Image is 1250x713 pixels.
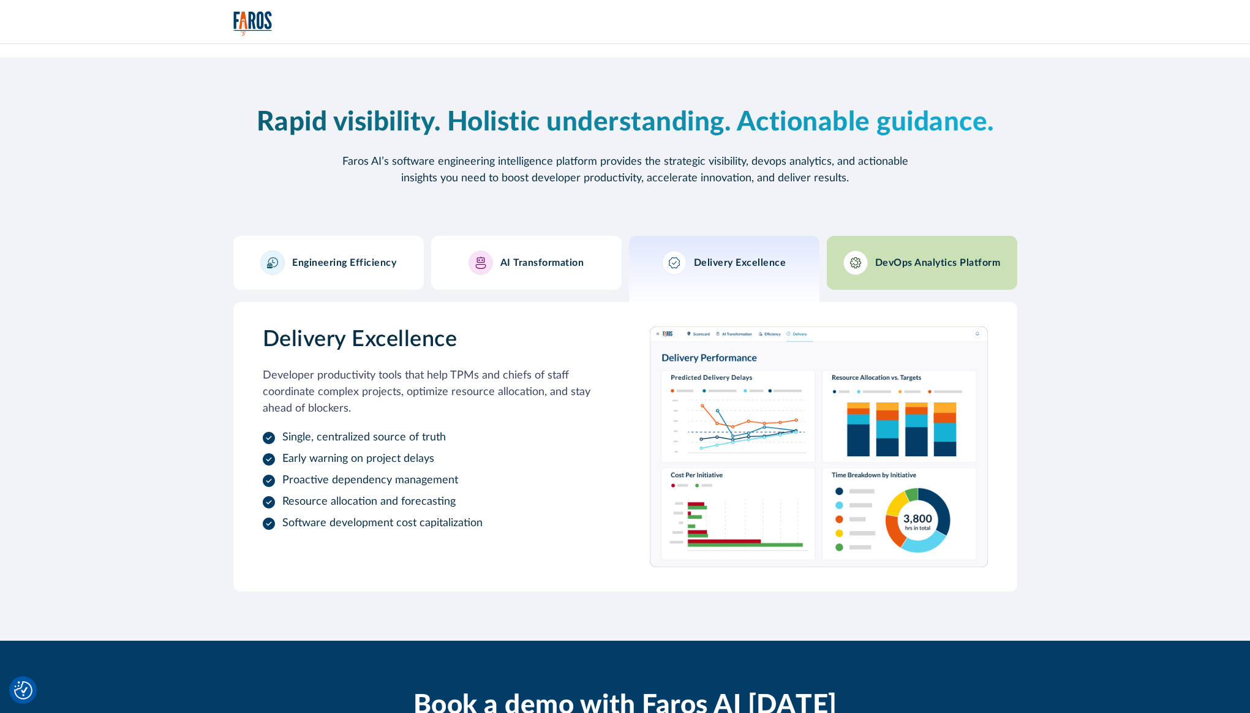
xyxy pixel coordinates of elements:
[331,154,919,187] p: Faros AI’s software engineering intelligence platform provides the strategic visibility, devops a...
[694,257,786,269] h3: Delivery Excellence
[263,429,601,446] li: Single, centralized source of truth
[14,681,32,700] img: Revisit consent button
[233,107,1017,139] h2: Rapid visibility. Holistic understanding. Actionable guidance.
[233,11,273,36] a: home
[233,11,273,36] img: Logo of the analytics and reporting company Faros.
[500,257,584,269] h3: AI Transformation
[263,515,601,532] li: Software development cost capitalization
[875,257,1001,269] h3: DevOps Analytics Platform
[263,368,601,417] p: Developer productivity tools that help TPMs and chiefs of staff coordinate complex projects, opti...
[292,257,396,269] h3: Engineering Efficiency
[263,326,601,353] h3: Delivery Excellence
[263,472,601,489] li: Proactive dependency management
[263,494,601,510] li: Resource allocation and forecasting
[263,451,601,467] li: Early warning on project delays
[14,681,32,700] button: Cookie Settings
